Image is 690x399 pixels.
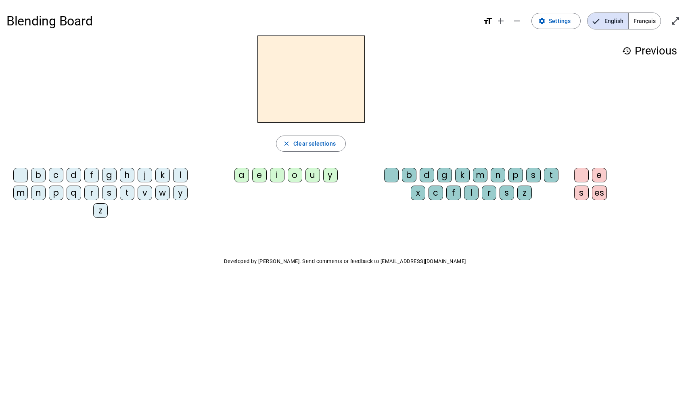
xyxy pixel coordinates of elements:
[31,186,46,200] div: n
[549,16,571,26] span: Settings
[13,186,28,200] div: m
[276,136,346,152] button: Clear selections
[500,186,514,200] div: s
[102,186,117,200] div: s
[429,186,443,200] div: c
[234,168,249,182] div: a
[667,13,684,29] button: Enter full screen
[574,186,589,200] div: s
[138,186,152,200] div: v
[31,168,46,182] div: b
[6,257,684,266] p: Developed by [PERSON_NAME]. Send comments or feedback to [EMAIL_ADDRESS][DOMAIN_NAME]
[483,16,493,26] mat-icon: format_size
[473,168,487,182] div: m
[437,168,452,182] div: g
[138,168,152,182] div: j
[544,168,558,182] div: t
[67,168,81,182] div: d
[155,186,170,200] div: w
[402,168,416,182] div: b
[587,13,661,29] mat-button-toggle-group: Language selection
[173,186,188,200] div: y
[84,186,99,200] div: r
[517,186,532,200] div: z
[588,13,628,29] span: English
[592,168,606,182] div: e
[482,186,496,200] div: r
[493,13,509,29] button: Increase font size
[671,16,680,26] mat-icon: open_in_full
[49,186,63,200] div: p
[509,13,525,29] button: Decrease font size
[84,168,99,182] div: f
[496,16,506,26] mat-icon: add
[270,168,284,182] div: i
[252,168,267,182] div: e
[629,13,661,29] span: Français
[305,168,320,182] div: u
[526,168,541,182] div: s
[293,139,336,148] span: Clear selections
[102,168,117,182] div: g
[173,168,188,182] div: l
[93,203,108,218] div: z
[512,16,522,26] mat-icon: remove
[622,42,677,60] h3: Previous
[283,140,290,147] mat-icon: close
[508,168,523,182] div: p
[120,168,134,182] div: h
[531,13,581,29] button: Settings
[288,168,302,182] div: o
[455,168,470,182] div: k
[491,168,505,182] div: n
[446,186,461,200] div: f
[155,168,170,182] div: k
[592,186,607,200] div: es
[49,168,63,182] div: c
[411,186,425,200] div: x
[538,17,546,25] mat-icon: settings
[6,8,477,34] h1: Blending Board
[464,186,479,200] div: l
[622,46,631,56] mat-icon: history
[120,186,134,200] div: t
[420,168,434,182] div: d
[323,168,338,182] div: y
[67,186,81,200] div: q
